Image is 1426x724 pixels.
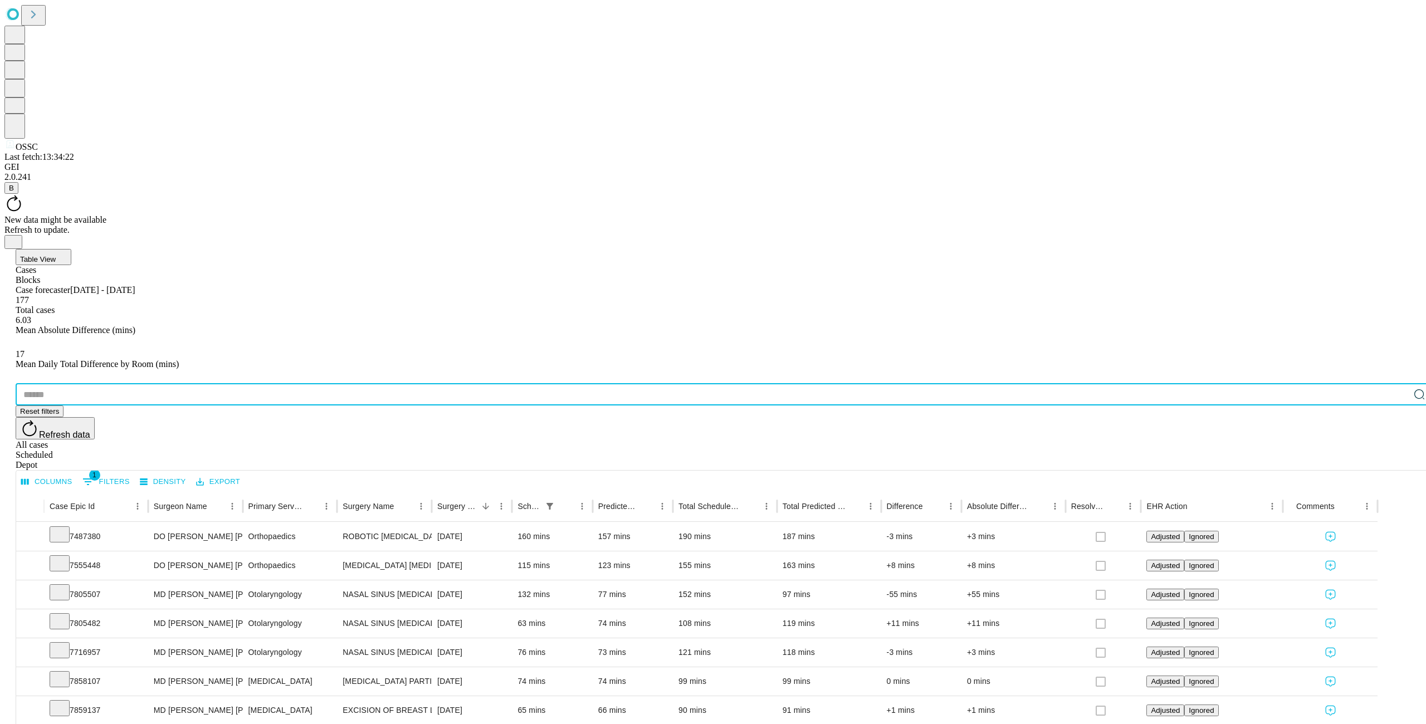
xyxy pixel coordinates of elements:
button: Select columns [18,473,75,491]
div: 190 mins [678,522,771,551]
button: Sort [743,498,759,514]
div: NASAL SINUS [MEDICAL_DATA] WITH [MEDICAL_DATA] TOTAL [343,638,426,667]
div: Primary Service [248,502,302,511]
div: -3 mins [887,638,956,667]
div: New data might be availableRefresh to update.Close [4,194,1422,249]
button: Sort [395,498,411,514]
button: Adjusted [1146,560,1184,571]
div: ROBOTIC [MEDICAL_DATA] KNEE TOTAL [343,522,426,551]
div: +3 mins [967,522,1060,551]
div: Otolaryngology [248,638,332,667]
div: Scheduled In Room Duration [517,502,540,511]
span: Table View [20,255,56,263]
div: +3 mins [967,638,1060,667]
div: 155 mins [678,551,771,580]
button: Sort [1336,498,1351,514]
button: Sort [478,498,494,514]
span: 1 [89,469,100,481]
div: Absolute Difference [967,502,1031,511]
button: Ignored [1184,531,1218,542]
div: 74 mins [517,667,587,696]
div: 7487380 [50,522,143,551]
div: [MEDICAL_DATA] [248,667,332,696]
div: Difference [887,502,923,511]
span: Adjusted [1151,532,1180,541]
button: Menu [655,498,670,514]
button: Export [193,473,243,491]
div: 0 mins [967,667,1060,696]
div: NASAL SINUS [MEDICAL_DATA] WITH [MEDICAL_DATA] TOTAL [343,609,426,638]
span: Last fetch: 13:34:22 [4,152,74,162]
span: Adjusted [1151,677,1180,686]
div: 74 mins [598,667,667,696]
button: Menu [863,498,878,514]
span: Mean Daily Total Difference by Room (mins) [16,359,179,369]
span: Ignored [1189,677,1214,686]
button: Menu [224,498,240,514]
div: 1 active filter [542,498,558,514]
div: +8 mins [887,551,956,580]
div: Surgeon Name [154,502,207,511]
button: Sort [924,498,940,514]
div: 160 mins [517,522,587,551]
span: Adjusted [1151,619,1180,628]
div: 157 mins [598,522,667,551]
div: 97 mins [783,580,876,609]
div: 119 mins [783,609,876,638]
button: Show filters [542,498,558,514]
div: -3 mins [887,522,956,551]
div: 63 mins [517,609,587,638]
div: GEI [4,162,1422,172]
div: 99 mins [783,667,876,696]
div: [DATE] [437,667,506,696]
div: DO [PERSON_NAME] [PERSON_NAME] [154,522,237,551]
div: 2.0.241 [4,172,1422,182]
button: Density [137,473,189,491]
button: Sort [1032,498,1047,514]
div: [MEDICAL_DATA] [MEDICAL_DATA] [343,551,426,580]
button: Expand [22,527,38,547]
div: Surgery Date [437,502,477,511]
div: MD [PERSON_NAME] [PERSON_NAME] Md [154,580,237,609]
button: Expand [22,585,38,605]
button: Sort [208,498,224,514]
span: 177 [16,295,29,305]
button: Show filters [80,473,133,491]
div: [DATE] [437,638,506,667]
span: Adjusted [1151,590,1180,599]
span: Mean Absolute Difference (mins) [16,325,135,335]
div: 115 mins [517,551,587,580]
div: 152 mins [678,580,771,609]
button: Menu [494,498,509,514]
span: Ignored [1189,619,1214,628]
button: Sort [1189,498,1204,514]
div: +11 mins [967,609,1060,638]
span: Ignored [1189,706,1214,715]
button: Menu [943,498,959,514]
div: Case Epic Id [50,502,95,511]
div: Otolaryngology [248,609,332,638]
div: DO [PERSON_NAME] [PERSON_NAME] [154,551,237,580]
div: Total Predicted Duration [783,502,846,511]
div: Otolaryngology [248,580,332,609]
div: 123 mins [598,551,667,580]
span: Case forecaster [16,285,70,295]
button: Expand [22,556,38,576]
div: Refresh to update. [4,225,1422,235]
button: Adjusted [1146,676,1184,687]
div: 121 mins [678,638,771,667]
div: Resolved in EHR [1071,502,1106,511]
div: -55 mins [887,580,956,609]
div: 7805507 [50,580,143,609]
div: [DATE] [437,580,506,609]
span: B [9,184,14,192]
button: Expand [22,701,38,721]
div: 73 mins [598,638,667,667]
span: OSSC [16,142,38,151]
button: Adjusted [1146,531,1184,542]
button: Ignored [1184,647,1218,658]
button: Sort [559,498,574,514]
button: Table View [16,249,71,265]
span: Adjusted [1151,706,1180,715]
button: Ignored [1184,589,1218,600]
